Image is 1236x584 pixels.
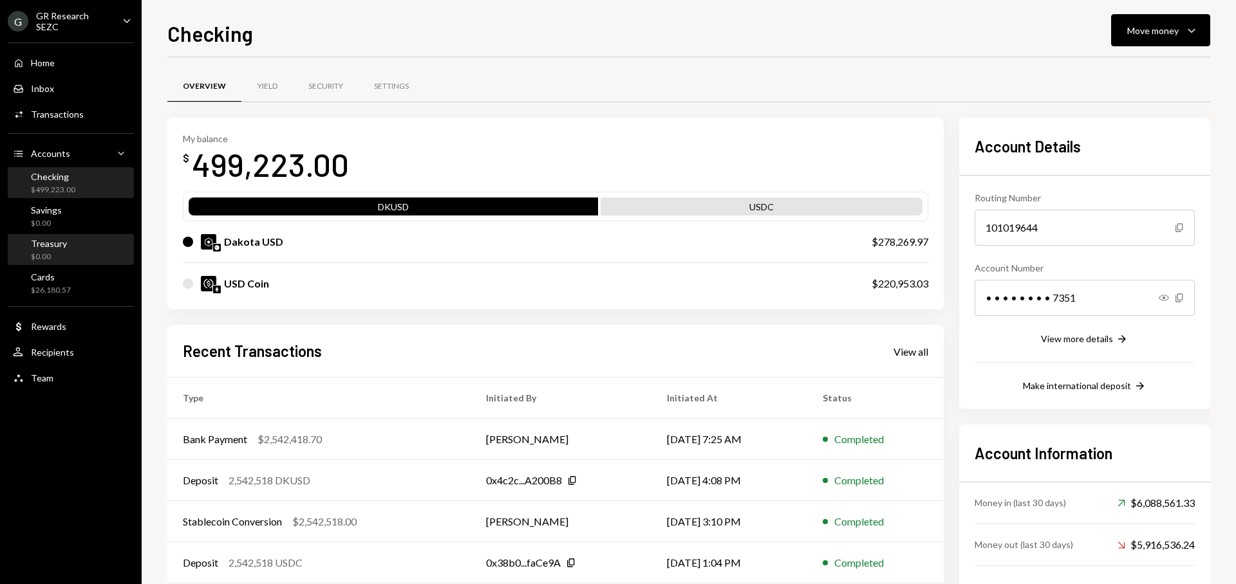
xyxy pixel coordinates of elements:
[31,205,62,215] div: Savings
[183,81,226,92] div: Overview
[31,347,74,358] div: Recipients
[807,378,944,419] th: Status
[975,261,1195,275] div: Account Number
[486,473,562,488] div: 0x4c2c...A200B8
[8,77,134,100] a: Inbox
[31,285,71,296] div: $26,180.57
[894,344,928,358] a: View all
[651,419,808,460] td: [DATE] 7:25 AM
[36,10,112,32] div: GR Research SEZC
[8,51,134,74] a: Home
[201,276,216,291] img: USDC
[975,496,1066,509] div: Money in (last 30 days)
[1118,495,1195,511] div: $6,088,561.33
[834,473,884,488] div: Completed
[872,234,928,250] div: $278,269.97
[183,555,218,570] div: Deposit
[183,432,247,447] div: Bank Payment
[8,268,134,298] a: Cards$26,180.57
[292,514,357,529] div: $2,542,518.00
[1111,14,1210,46] button: Move money
[31,83,54,94] div: Inbox
[31,372,53,383] div: Team
[8,11,28,32] div: G
[183,473,218,488] div: Deposit
[1023,379,1147,394] button: Make international deposit
[224,234,283,250] div: Dakota USD
[293,70,359,103] a: Security
[651,378,808,419] th: Initiated At
[651,460,808,501] td: [DATE] 4:08 PM
[1023,380,1131,391] div: Make international deposit
[167,21,253,46] h1: Checking
[359,70,424,103] a: Settings
[975,280,1195,316] div: • • • • • • • • 7351
[31,171,75,182] div: Checking
[471,419,651,460] td: [PERSON_NAME]
[471,501,651,542] td: [PERSON_NAME]
[975,443,1195,464] h2: Account Information
[471,378,651,419] th: Initiated By
[374,81,409,92] div: Settings
[257,432,322,447] div: $2,542,418.70
[651,542,808,583] td: [DATE] 1:04 PM
[192,144,349,185] div: 499,223.00
[31,271,71,282] div: Cards
[872,276,928,291] div: $220,953.03
[213,244,221,251] img: base-mainnet
[31,321,66,332] div: Rewards
[834,432,884,447] div: Completed
[8,366,134,389] a: Team
[1041,333,1113,344] div: View more details
[1127,24,1179,37] div: Move money
[183,133,349,144] div: My balance
[189,200,598,218] div: DKUSD
[834,555,884,570] div: Completed
[651,501,808,542] td: [DATE] 3:10 PM
[8,340,134,363] a: Recipients
[8,141,134,165] a: Accounts
[894,345,928,358] div: View all
[975,191,1195,205] div: Routing Number
[31,238,67,249] div: Treasury
[201,234,216,250] img: DKUSD
[31,218,62,229] div: $0.00
[213,286,221,293] img: ethereum-mainnet
[8,102,134,125] a: Transactions
[601,200,922,218] div: USDC
[975,538,1073,551] div: Money out (last 30 days)
[975,136,1195,157] h2: Account Details
[31,185,75,196] div: $499,223.00
[31,148,70,159] div: Accounts
[31,109,84,120] div: Transactions
[224,276,269,291] div: USD Coin
[975,210,1195,246] div: 101019644
[8,201,134,232] a: Savings$0.00
[183,340,322,361] h2: Recent Transactions
[167,378,471,419] th: Type
[229,473,310,488] div: 2,542,518 DKUSD
[8,167,134,198] a: Checking$499,223.00
[1118,537,1195,552] div: $5,916,536.24
[31,251,67,262] div: $0.00
[834,514,884,529] div: Completed
[241,70,293,103] a: Yield
[1041,333,1128,347] button: View more details
[183,152,189,165] div: $
[167,70,241,103] a: Overview
[183,514,282,529] div: Stablecoin Conversion
[8,315,134,338] a: Rewards
[31,57,55,68] div: Home
[486,555,561,570] div: 0x38b0...faCe9A
[257,81,277,92] div: Yield
[229,555,303,570] div: 2,542,518 USDC
[8,234,134,265] a: Treasury$0.00
[308,81,343,92] div: Security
